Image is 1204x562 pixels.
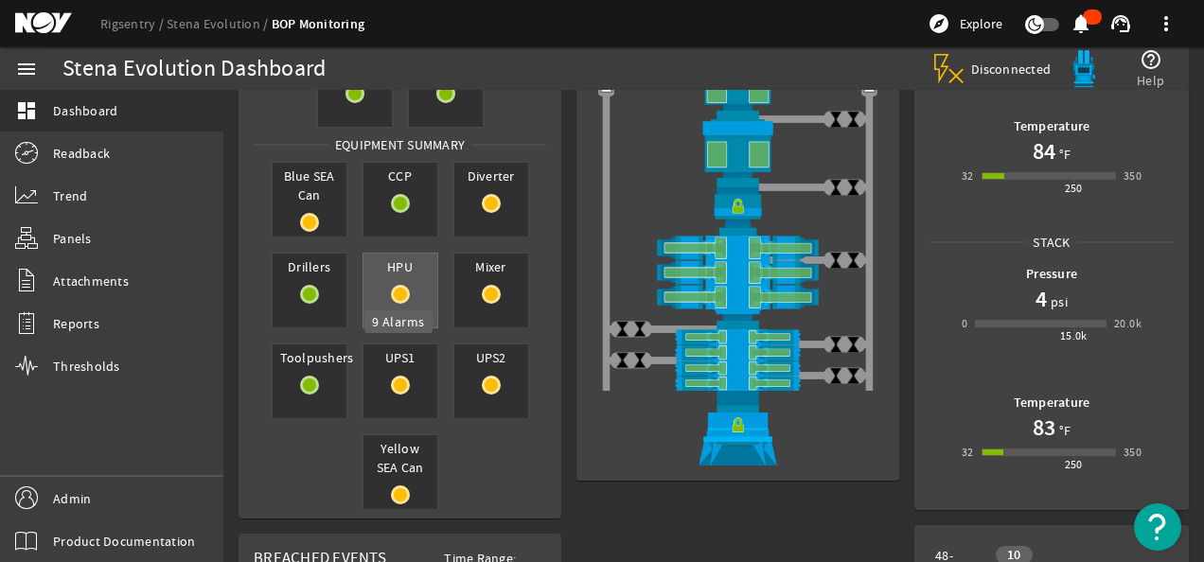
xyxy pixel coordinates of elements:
[592,260,884,285] img: ShearRamOpen.png
[928,12,950,35] mat-icon: explore
[1047,292,1068,311] span: psi
[53,314,99,333] span: Reports
[827,336,845,354] img: ValveClose.png
[827,111,845,129] img: ValveClose.png
[920,9,1010,39] button: Explore
[592,391,884,465] img: WellheadConnectorLock.png
[827,252,845,270] img: ValveClose.png
[53,144,110,163] span: Readback
[1014,394,1090,412] b: Temperature
[1124,167,1142,185] div: 350
[53,532,195,551] span: Product Documentation
[597,76,615,94] img: Valve2Open.png
[1109,12,1132,35] mat-icon: support_agent
[363,163,437,189] span: CCP
[962,167,974,185] div: 32
[860,76,878,94] img: Valve2Open.png
[53,101,117,120] span: Dashboard
[1033,136,1055,167] h1: 84
[592,376,884,391] img: PipeRamOpen.png
[454,344,528,371] span: UPS2
[167,15,272,32] a: Stena Evolution
[1124,443,1142,462] div: 350
[962,443,974,462] div: 32
[971,61,1052,78] span: Disconnected
[592,344,884,360] img: PipeRamOpen.png
[1014,117,1090,135] b: Temperature
[53,489,91,508] span: Admin
[592,236,884,260] img: ShearRamOpen.png
[1026,233,1076,252] span: Stack
[827,179,845,197] img: ValveClose.png
[844,252,862,270] img: ValveClose.png
[1060,326,1088,345] div: 15.0k
[273,344,346,371] span: Toolpushers
[613,321,631,339] img: ValveClose.png
[273,163,346,208] span: Blue SEA Can
[1065,179,1083,198] div: 250
[53,186,87,205] span: Trend
[363,254,437,280] span: HPU
[15,58,38,80] mat-icon: menu
[631,351,649,369] img: ValveClose.png
[592,119,884,186] img: LowerAnnularOpen.png
[1055,421,1071,440] span: °F
[592,187,884,236] img: RiserConnectorLock.png
[613,351,631,369] img: ValveClose.png
[1055,145,1071,164] span: °F
[454,163,528,189] span: Diverter
[592,285,884,309] img: ShearRamOpen.png
[53,272,129,290] span: Attachments
[1114,314,1142,333] div: 20.0k
[1137,71,1164,90] span: Help
[844,111,862,129] img: ValveClose.png
[1070,12,1092,35] mat-icon: notifications
[631,321,649,339] img: ValveClose.png
[1065,455,1083,474] div: 250
[844,336,862,354] img: ValveClose.png
[844,179,862,197] img: ValveClose.png
[1033,413,1055,443] h1: 83
[844,367,862,385] img: ValveClose.png
[1140,48,1162,71] mat-icon: help_outline
[592,329,884,344] img: PipeRamOpen.png
[960,14,1002,33] span: Explore
[1036,284,1047,314] h1: 4
[15,99,38,122] mat-icon: dashboard
[328,135,471,154] span: Equipment Summary
[592,309,884,328] img: BopBodyShearBottom.png
[1065,50,1103,88] img: Bluepod.svg
[100,15,167,32] a: Rigsentry
[592,360,884,376] img: PipeRamOpen.png
[363,435,437,481] span: Yellow SEA Can
[1134,503,1181,551] button: Open Resource Center
[53,357,120,376] span: Thresholds
[1026,265,1077,283] b: Pressure
[827,367,845,385] img: ValveClose.png
[272,15,365,33] a: BOP Monitoring
[62,60,326,79] div: Stena Evolution Dashboard
[363,344,437,371] span: UPS1
[454,254,528,280] span: Mixer
[962,314,967,333] div: 0
[53,229,92,248] span: Panels
[273,254,346,280] span: Drillers
[1143,1,1189,46] button: more_vert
